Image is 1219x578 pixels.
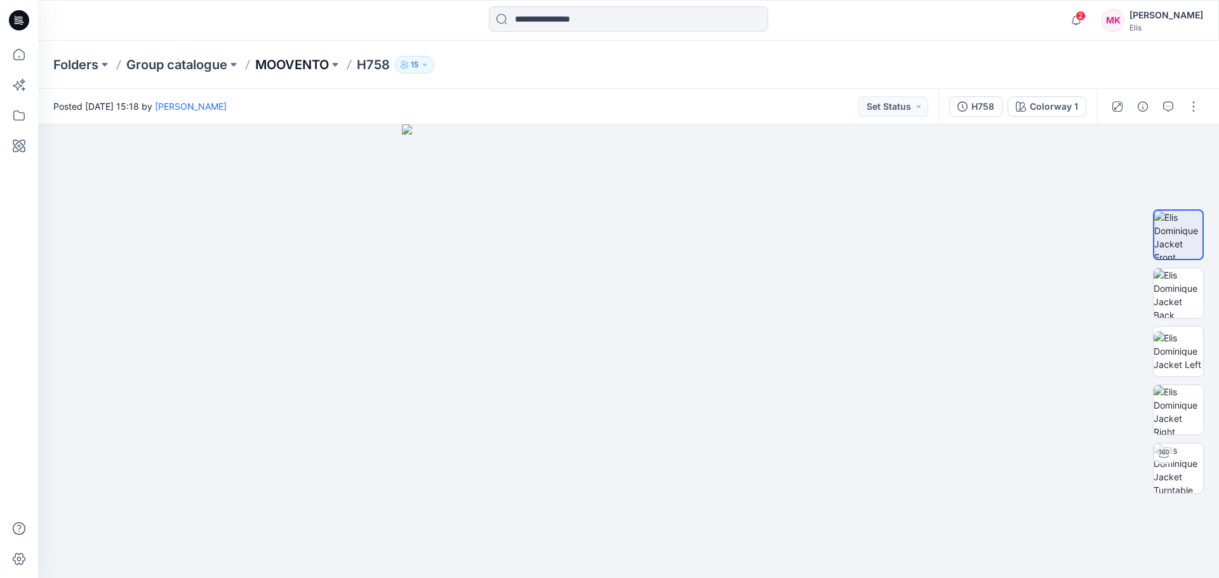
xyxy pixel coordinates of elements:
img: Elis Dominique Jacket Right [1154,385,1203,435]
img: Elis Dominique Jacket Turntable [1154,443,1203,493]
div: Elis [1129,23,1203,32]
div: Colorway 1 [1030,100,1078,114]
div: H758 [971,100,994,114]
img: Elis Dominique Jacket Front [1154,211,1202,259]
p: H758 [357,56,390,74]
div: [PERSON_NAME] [1129,8,1203,23]
button: 15 [395,56,434,74]
button: Colorway 1 [1008,96,1086,117]
span: Posted [DATE] 15:18 by [53,100,227,113]
a: MOOVENTO [255,56,329,74]
a: Folders [53,56,98,74]
p: 15 [411,58,418,72]
img: Elis Dominique Jacket Back [1154,268,1203,318]
div: MK [1102,9,1124,32]
img: Elis Dominique Jacket Left [1154,331,1203,371]
a: [PERSON_NAME] [155,101,227,112]
button: Details [1133,96,1153,117]
span: 2 [1076,11,1086,21]
a: Group catalogue [126,56,227,74]
img: eyJhbGciOiJIUzI1NiIsImtpZCI6IjAiLCJzbHQiOiJzZXMiLCJ0eXAiOiJKV1QifQ.eyJkYXRhIjp7InR5cGUiOiJzdG9yYW... [402,124,856,578]
button: H758 [949,96,1003,117]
